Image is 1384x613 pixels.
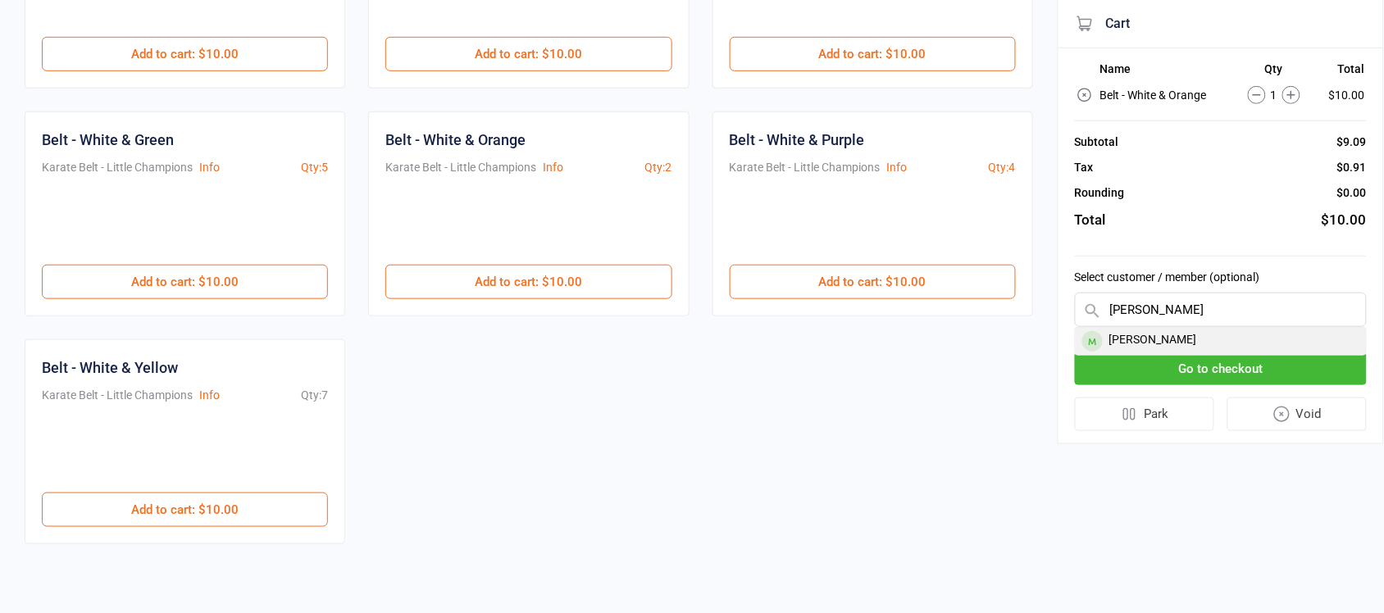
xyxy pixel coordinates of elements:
[1317,62,1365,82] th: Total
[42,387,193,404] div: Karate Belt - Little Champions
[1337,134,1367,151] div: $9.09
[1322,210,1367,231] div: $10.00
[730,265,1016,299] button: Add to cart: $10.00
[1317,84,1365,107] td: $10.00
[1075,293,1367,327] input: Search by name or scan member number
[385,129,526,151] div: Belt - White & Orange
[42,265,328,299] button: Add to cart: $10.00
[42,493,328,527] button: Add to cart: $10.00
[887,159,908,176] button: Info
[385,159,536,176] div: Karate Belt - Little Champions
[42,129,174,151] div: Belt - White & Green
[1075,159,1094,176] div: Tax
[42,356,178,379] div: Belt - White & Yellow
[1075,134,1119,151] div: Subtotal
[301,159,328,176] div: Qty: 5
[199,159,220,176] button: Info
[199,387,220,404] button: Info
[645,159,672,176] div: Qty: 2
[1076,328,1366,355] div: [PERSON_NAME]
[42,37,328,71] button: Add to cart: $10.00
[1075,397,1214,431] button: Park
[1075,210,1106,231] div: Total
[1227,397,1368,431] button: Void
[1337,184,1367,202] div: $0.00
[730,159,881,176] div: Karate Belt - Little Champions
[1075,269,1367,286] label: Select customer / member (optional)
[989,159,1016,176] div: Qty: 4
[730,129,865,151] div: Belt - White & Purple
[1100,62,1231,82] th: Name
[1100,84,1231,107] td: Belt - White & Orange
[42,159,193,176] div: Karate Belt - Little Champions
[1232,86,1315,104] div: 1
[730,37,1016,71] button: Add to cart: $10.00
[385,37,672,71] button: Add to cart: $10.00
[385,265,672,299] button: Add to cart: $10.00
[1075,352,1367,386] button: Go to checkout
[1075,184,1125,202] div: Rounding
[543,159,563,176] button: Info
[301,387,328,404] div: Qty: 7
[1232,62,1315,82] th: Qty
[1337,159,1367,176] div: $0.91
